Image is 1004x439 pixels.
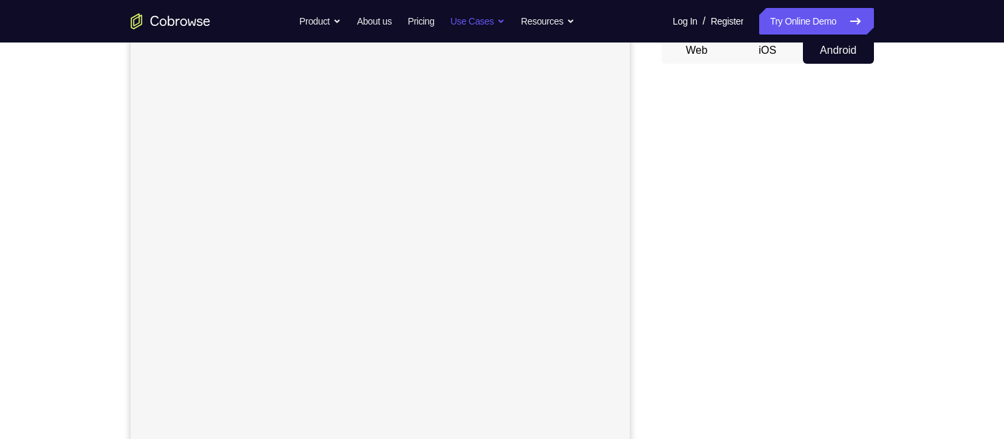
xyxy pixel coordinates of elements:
button: Product [299,8,341,35]
button: Android [803,37,874,64]
a: About us [357,8,392,35]
button: iOS [732,37,803,64]
a: Try Online Demo [759,8,873,35]
a: Go to the home page [131,13,210,29]
button: Resources [521,8,575,35]
button: Web [662,37,733,64]
a: Pricing [407,8,434,35]
span: / [703,13,705,29]
button: Use Cases [451,8,505,35]
a: Register [711,8,743,35]
a: Log In [673,8,697,35]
